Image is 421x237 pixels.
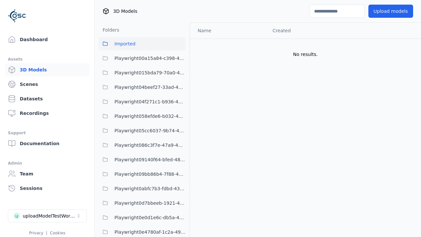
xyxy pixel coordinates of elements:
[368,5,413,18] button: Upload models
[114,127,186,135] span: Playwright05cc6037-9b74-4704-86c6-3ffabbdece83
[99,182,186,195] button: Playwright0abfc7b3-fdbd-438a-9097-bdc709c88d01
[114,199,186,207] span: Playwright0d7bbeeb-1921-41c6-b931-af810e4ce19a
[5,78,89,91] a: Scenes
[99,37,186,50] button: Imported
[99,110,186,123] button: Playwright058efde6-b032-4363-91b7-49175d678812
[8,7,26,25] img: Logo
[114,98,186,106] span: Playwright04f271c1-b936-458c-b5f6-36ca6337f11a
[114,228,186,236] span: Playwright0e4780af-1c2a-492e-901c-6880da17528a
[8,159,87,167] div: Admin
[23,213,76,219] div: uploadModelTestWorkspace
[190,39,421,70] td: No results.
[13,213,20,219] div: u
[114,156,186,164] span: Playwright09140f64-bfed-4894-9ae1-f5b1e6c36039
[99,168,186,181] button: Playwright09bb86b4-7f88-4a8f-8ea8-a4c9412c995e
[99,153,186,166] button: Playwright09140f64-bfed-4894-9ae1-f5b1e6c36039
[5,63,89,76] a: 3D Models
[114,54,186,62] span: Playwright00a15a84-c398-4ef4-9da8-38c036397b1e
[5,92,89,105] a: Datasets
[114,40,136,48] span: Imported
[5,137,89,150] a: Documentation
[5,107,89,120] a: Recordings
[8,209,87,223] button: Select a workspace
[267,23,347,39] th: Created
[99,52,186,65] button: Playwright00a15a84-c398-4ef4-9da8-38c036397b1e
[99,95,186,108] button: Playwright04f271c1-b936-458c-b5f6-36ca6337f11a
[114,214,186,222] span: Playwright0e0d1e6c-db5a-4244-b424-632341d2c1b4
[29,231,43,235] a: Privacy
[5,33,89,46] a: Dashboard
[190,23,267,39] th: Name
[99,211,186,224] button: Playwright0e0d1e6c-db5a-4244-b424-632341d2c1b4
[114,141,186,149] span: Playwright086c3f7e-47a9-4b40-930e-6daa73f464cc
[99,124,186,137] button: Playwright05cc6037-9b74-4704-86c6-3ffabbdece83
[46,231,47,235] span: |
[99,197,186,210] button: Playwright0d7bbeeb-1921-41c6-b931-af810e4ce19a
[50,231,65,235] a: Cookies
[99,27,119,33] h3: Folders
[114,170,186,178] span: Playwright09bb86b4-7f88-4a8f-8ea8-a4c9412c995e
[114,112,186,120] span: Playwright058efde6-b032-4363-91b7-49175d678812
[113,8,137,14] span: 3D Models
[8,55,87,63] div: Assets
[99,139,186,152] button: Playwright086c3f7e-47a9-4b40-930e-6daa73f464cc
[5,182,89,195] a: Sessions
[114,185,186,193] span: Playwright0abfc7b3-fdbd-438a-9097-bdc709c88d01
[99,81,186,94] button: Playwright04beef27-33ad-4b39-a7ba-e3ff045e7193
[5,167,89,180] a: Team
[114,69,186,77] span: Playwright015bda79-70a0-409c-99cb-1511bab16c94
[8,129,87,137] div: Support
[114,83,186,91] span: Playwright04beef27-33ad-4b39-a7ba-e3ff045e7193
[99,66,186,79] button: Playwright015bda79-70a0-409c-99cb-1511bab16c94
